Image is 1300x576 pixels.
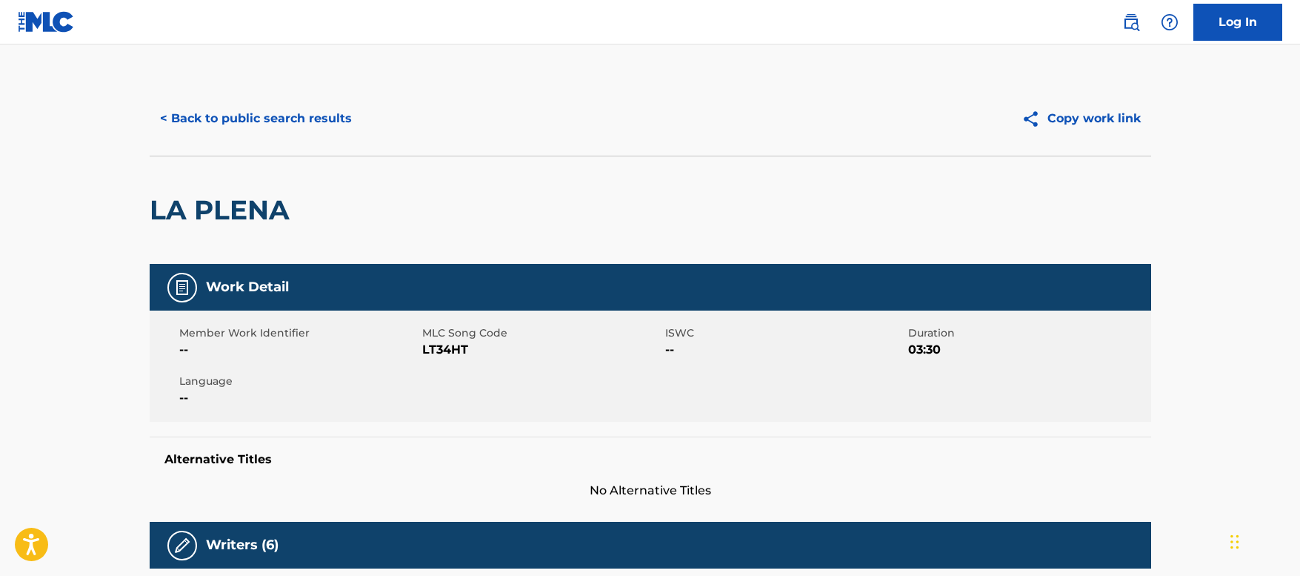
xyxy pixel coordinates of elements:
a: Public Search [1116,7,1146,37]
a: Log In [1193,4,1282,41]
h5: Writers (6) [206,537,279,554]
span: MLC Song Code [422,325,661,341]
img: Writers [173,537,191,555]
span: -- [665,341,904,359]
div: Help [1155,7,1184,37]
div: Drag [1230,520,1239,564]
span: Duration [908,325,1147,341]
span: Language [179,374,419,389]
span: 03:30 [908,341,1147,359]
button: < Back to public search results [150,100,362,137]
span: ISWC [665,325,904,341]
span: No Alternative Titles [150,482,1151,500]
h5: Work Detail [206,279,289,296]
img: search [1122,13,1140,31]
iframe: Chat Widget [1226,505,1300,576]
span: -- [179,341,419,359]
img: MLC Logo [18,11,75,33]
span: -- [179,389,419,407]
h2: LA PLENA [150,193,297,227]
span: LT34HT [422,341,661,359]
span: Member Work Identifier [179,325,419,341]
img: Work Detail [173,279,191,297]
h5: Alternative Titles [164,452,1136,467]
img: Copy work link [1021,110,1047,128]
img: help [1161,13,1179,31]
button: Copy work link [1011,100,1151,137]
